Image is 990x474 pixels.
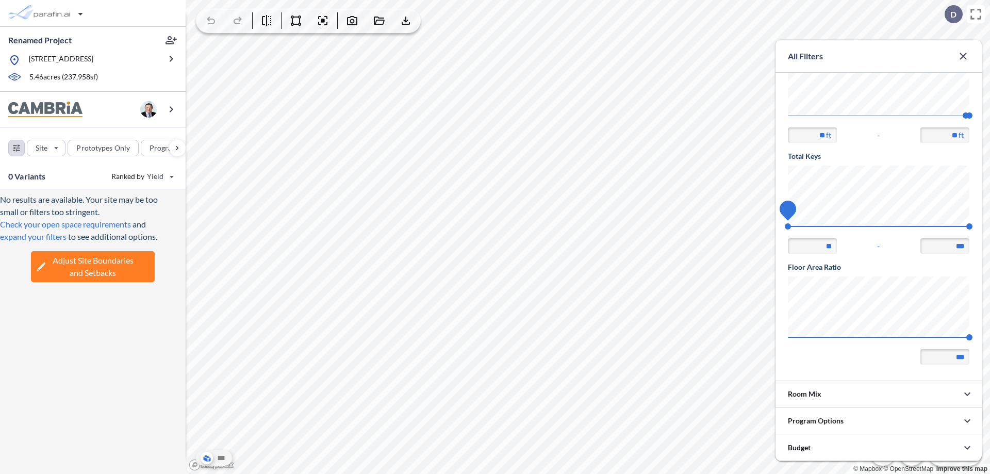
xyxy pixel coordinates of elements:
[31,251,155,282] button: Adjust Site Boundariesand Setbacks
[788,416,844,426] p: Program Options
[53,254,134,279] span: Adjust Site Boundaries and Setbacks
[788,262,969,272] h5: Floor Area Ratio
[936,465,987,472] a: Improve this map
[788,238,969,254] div: -
[959,130,964,140] label: ft
[8,170,46,183] p: 0 Variants
[853,465,882,472] a: Mapbox
[189,459,234,471] a: Mapbox homepage
[784,205,791,213] span: 74
[201,452,213,464] button: Aerial View
[150,143,178,153] p: Program
[215,452,227,464] button: Site Plan
[29,54,93,67] p: [STREET_ADDRESS]
[36,143,47,153] p: Site
[788,127,969,143] div: -
[68,140,139,156] button: Prototypes Only
[883,465,933,472] a: OpenStreetMap
[788,151,969,161] h5: Total Keys
[8,35,72,46] p: Renamed Project
[788,443,811,453] p: Budget
[27,140,65,156] button: Site
[788,389,821,399] p: Room Mix
[103,168,180,185] button: Ranked by Yield
[147,171,164,182] span: Yield
[141,140,196,156] button: Program
[76,143,130,153] p: Prototypes Only
[950,10,956,19] p: D
[826,130,831,140] label: ft
[140,101,157,118] img: user logo
[788,50,823,62] p: All Filters
[29,72,98,83] p: 5.46 acres ( 237,958 sf)
[8,102,82,118] img: BrandImage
